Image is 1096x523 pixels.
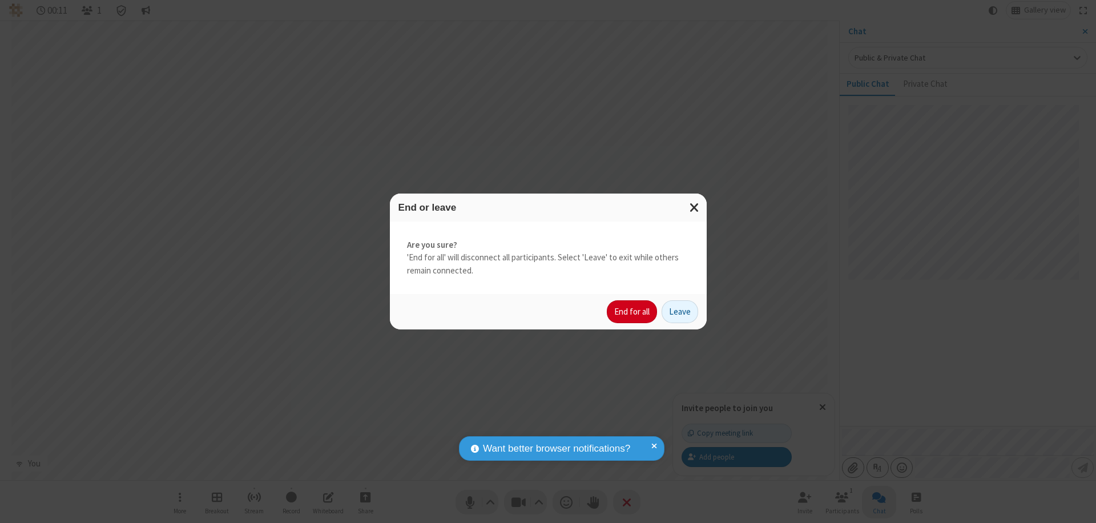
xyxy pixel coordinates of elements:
div: 'End for all' will disconnect all participants. Select 'Leave' to exit while others remain connec... [390,222,707,295]
button: End for all [607,300,657,323]
button: Leave [662,300,698,323]
span: Want better browser notifications? [483,441,630,456]
h3: End or leave [398,202,698,213]
strong: Are you sure? [407,239,690,252]
button: Close modal [683,194,707,222]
